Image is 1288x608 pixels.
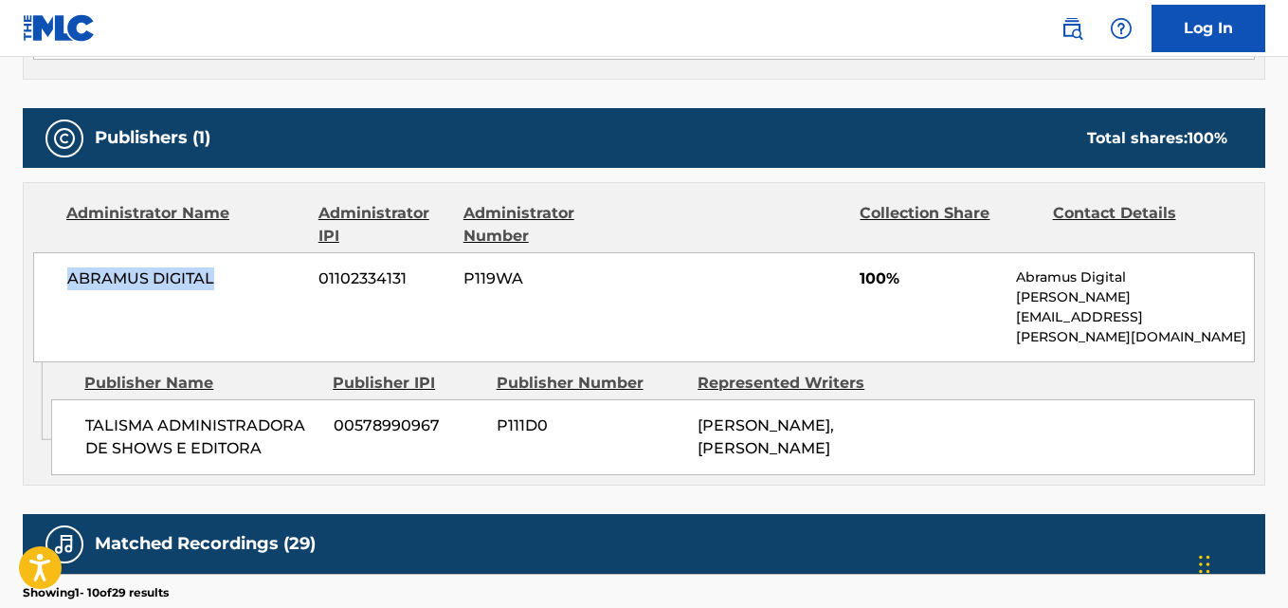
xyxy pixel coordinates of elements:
[318,202,449,248] div: Administrator IPI
[1193,517,1288,608] iframe: Chat Widget
[66,202,304,248] div: Administrator Name
[67,267,304,290] span: ABRAMUS DIGITAL
[333,372,481,395] div: Publisher IPI
[1053,202,1231,248] div: Contact Details
[23,584,169,601] p: Showing 1 - 10 of 29 results
[53,127,76,150] img: Publishers
[84,372,318,395] div: Publisher Name
[463,202,642,248] div: Administrator Number
[463,267,642,290] span: P119WA
[698,372,885,395] div: Represented Writers
[1152,5,1265,52] a: Log In
[1188,129,1227,147] span: 100 %
[1110,17,1133,40] img: help
[1061,17,1083,40] img: search
[497,372,684,395] div: Publisher Number
[497,415,683,437] span: P111D0
[95,533,316,555] h5: Matched Recordings (29)
[1016,287,1254,347] p: [PERSON_NAME][EMAIL_ADDRESS][PERSON_NAME][DOMAIN_NAME]
[318,267,449,290] span: 01102334131
[860,202,1038,248] div: Collection Share
[1199,536,1210,593] div: Drag
[860,267,1002,290] span: 100%
[1016,267,1254,287] p: Abramus Digital
[1102,9,1140,47] div: Help
[1053,9,1091,47] a: Public Search
[85,415,319,460] span: TALISMA ADMINISTRADORA DE SHOWS E EDITORA
[23,14,96,42] img: MLC Logo
[1087,127,1227,150] div: Total shares:
[95,127,210,149] h5: Publishers (1)
[698,416,834,457] span: [PERSON_NAME], [PERSON_NAME]
[334,415,482,437] span: 00578990967
[53,533,76,556] img: Matched Recordings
